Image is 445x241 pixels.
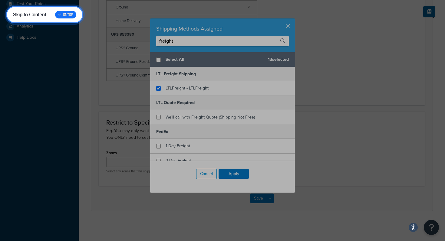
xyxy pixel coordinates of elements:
[166,143,190,149] span: 1 Day Freight
[166,114,255,120] span: We'll call with Freight Quote (Shipping Not Free)
[150,67,295,81] h5: LTL Freight Shipping
[156,24,289,33] div: Shipping Methods Assigned
[166,158,191,164] span: 2 Day Freight
[150,52,295,67] div: 13 selected
[150,125,295,139] h5: FedEx
[156,36,289,46] input: Search
[166,85,209,91] span: LTLFreight - LTLFreight
[219,169,249,179] button: Apply
[166,55,263,64] span: Select All
[196,169,217,179] button: Cancel
[150,96,295,110] h5: LTL Quote Required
